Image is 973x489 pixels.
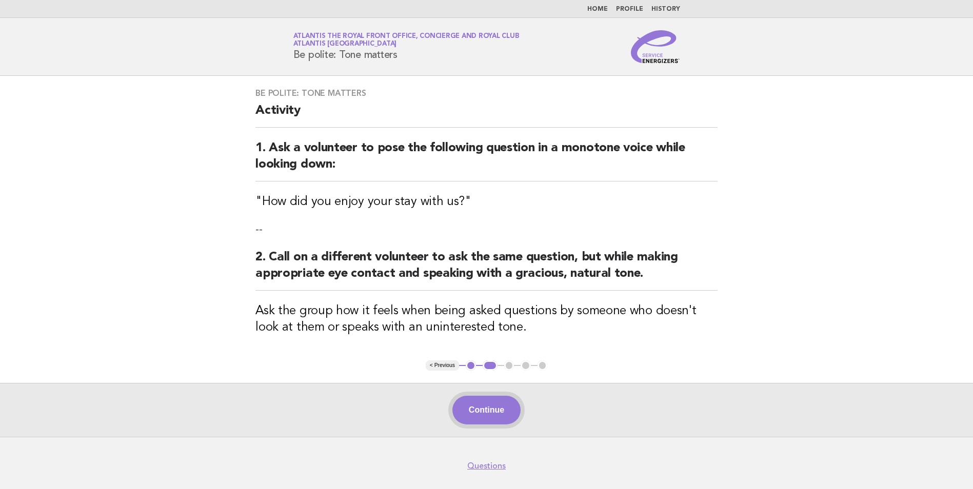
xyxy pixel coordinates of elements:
button: 1 [466,360,476,371]
a: Atlantis The Royal Front Office, Concierge and Royal ClubAtlantis [GEOGRAPHIC_DATA] [293,33,520,47]
a: Questions [467,461,506,471]
h2: Activity [255,103,718,128]
img: Service Energizers [631,30,680,63]
p: -- [255,222,718,237]
button: Continue [452,396,521,424]
h2: 2. Call on a different volunteer to ask the same question, but while making appropriate eye conta... [255,249,718,291]
span: Atlantis [GEOGRAPHIC_DATA] [293,41,397,48]
h1: Be polite: Tone matters [293,33,520,60]
button: < Previous [426,360,459,371]
a: History [651,6,680,12]
button: 2 [483,360,498,371]
a: Home [587,6,608,12]
h3: Ask the group how it feels when being asked questions by someone who doesn't look at them or spea... [255,303,718,336]
h2: 1. Ask a volunteer to pose the following question in a monotone voice while looking down: [255,140,718,181]
a: Profile [616,6,643,12]
h3: "How did you enjoy your stay with us?" [255,194,718,210]
h3: Be polite: Tone matters [255,88,718,98]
